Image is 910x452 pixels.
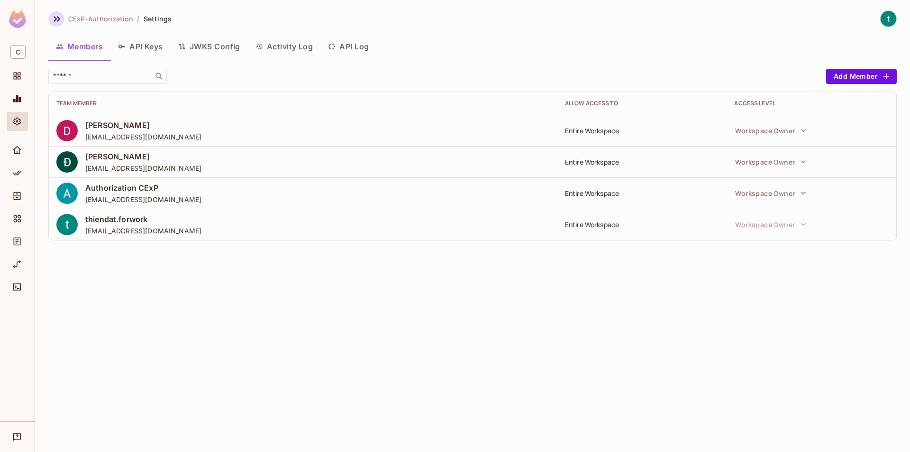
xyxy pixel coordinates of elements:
span: [EMAIL_ADDRESS][DOMAIN_NAME] [85,132,201,141]
div: Workspace: CExP-Authorization [7,41,28,63]
span: [EMAIL_ADDRESS][DOMAIN_NAME] [85,226,201,235]
li: / [137,14,139,23]
button: Workspace Owner [730,152,811,171]
span: [EMAIL_ADDRESS][DOMAIN_NAME] [85,164,201,173]
div: Home [7,141,28,160]
div: Allow Access to [565,100,719,107]
button: Members [48,35,110,58]
span: [PERSON_NAME] [85,120,201,130]
img: thiendat.forwork [881,11,896,27]
img: ACg8ocL1fsX0wcinYU5UltH86dyFLyGGzk1ZKwvkWNJ0_eLAUmqhxg=s96-c [56,183,78,204]
div: Policy [7,164,28,183]
span: CExP-Authorization [68,14,133,23]
img: ACg8ocK0K1VZNvYDUmJk2MEkrm5ZMXcHS5sb59JFdYswWvkwu--fFA=s96-c [56,120,78,141]
button: Workspace Owner [730,121,811,140]
img: ACg8ocLXkOXU6Q57barz0TMYq0RZw9prbCo0kuTMuXNftaeT9bQPWA=s96-c [56,151,78,173]
div: Projects [7,66,28,85]
img: SReyMgAAAABJRU5ErkJggg== [9,10,26,28]
button: Workspace Owner [730,184,811,203]
div: Help & Updates [7,427,28,446]
span: [PERSON_NAME] [85,151,201,162]
span: [EMAIL_ADDRESS][DOMAIN_NAME] [85,195,201,204]
div: Access Level [734,100,889,107]
div: Connect [7,277,28,296]
span: C [10,45,26,59]
div: Entire Workspace [565,220,719,229]
div: Team Member [56,100,550,107]
div: Entire Workspace [565,189,719,198]
span: thiendat.forwork [85,214,201,224]
div: Audit Log [7,232,28,251]
div: URL Mapping [7,255,28,274]
button: Add Member [826,69,897,84]
span: Authorization CExP [85,183,201,193]
span: Settings [144,14,172,23]
div: Elements [7,209,28,228]
div: Entire Workspace [565,157,719,166]
button: API Keys [110,35,171,58]
button: Workspace Owner [730,215,811,234]
button: API Log [320,35,376,58]
div: Directory [7,186,28,205]
div: Entire Workspace [565,126,719,135]
img: ACg8ocLP7PdksGvqpn5z-TIQHfR7O4K2QS8AuffgXU2jFLSxfPgj=s96-c [56,214,78,235]
button: Activity Log [248,35,321,58]
div: Monitoring [7,89,28,108]
div: Settings [7,112,28,131]
button: JWKS Config [171,35,248,58]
